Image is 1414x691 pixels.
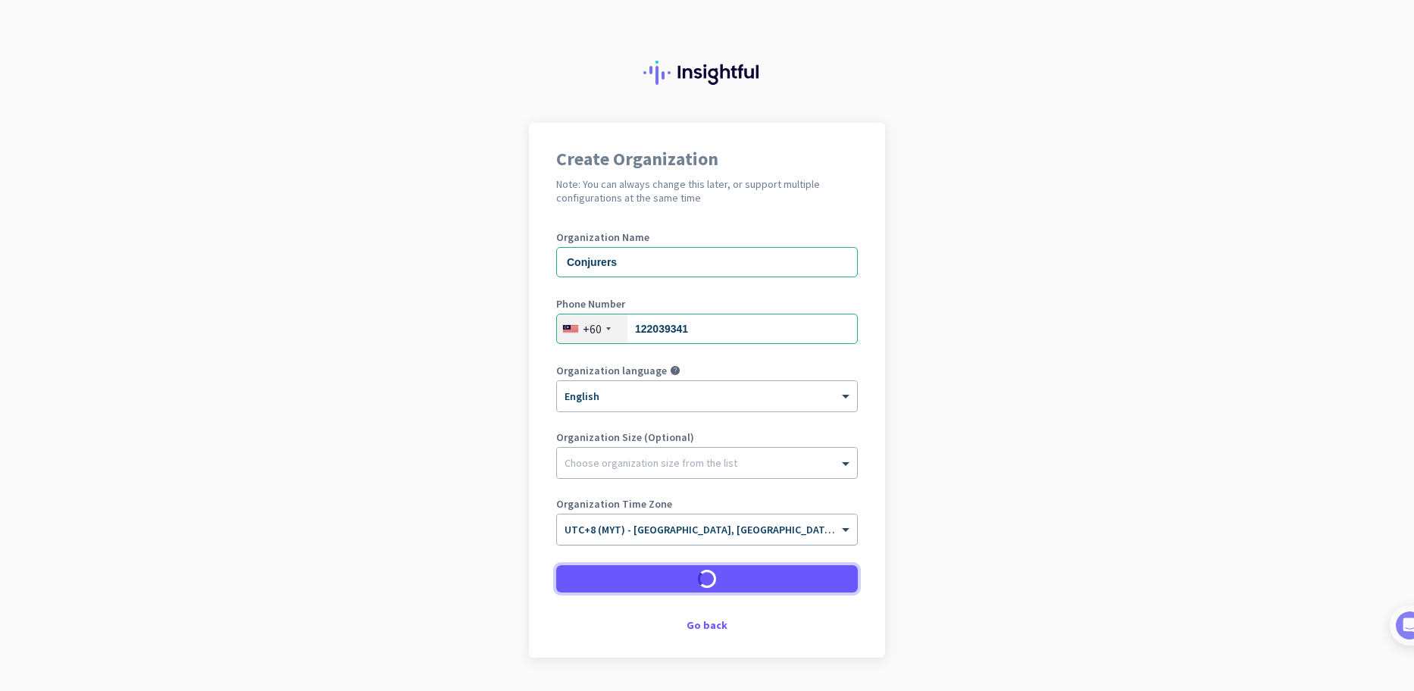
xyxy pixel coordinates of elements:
h2: Note: You can always change this later, or support multiple configurations at the same time [556,177,858,205]
img: Insightful [643,61,771,85]
div: Go back [556,620,858,630]
label: Organization Name [556,232,858,242]
h1: Create Organization [556,150,858,168]
i: help [670,365,680,376]
input: 3-2385 6789 [556,314,858,344]
label: Organization Time Zone [556,499,858,509]
input: What is the name of your organization? [556,247,858,277]
label: Organization language [556,365,667,376]
div: +60 [583,321,602,336]
label: Phone Number [556,299,858,309]
label: Organization Size (Optional) [556,432,858,442]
